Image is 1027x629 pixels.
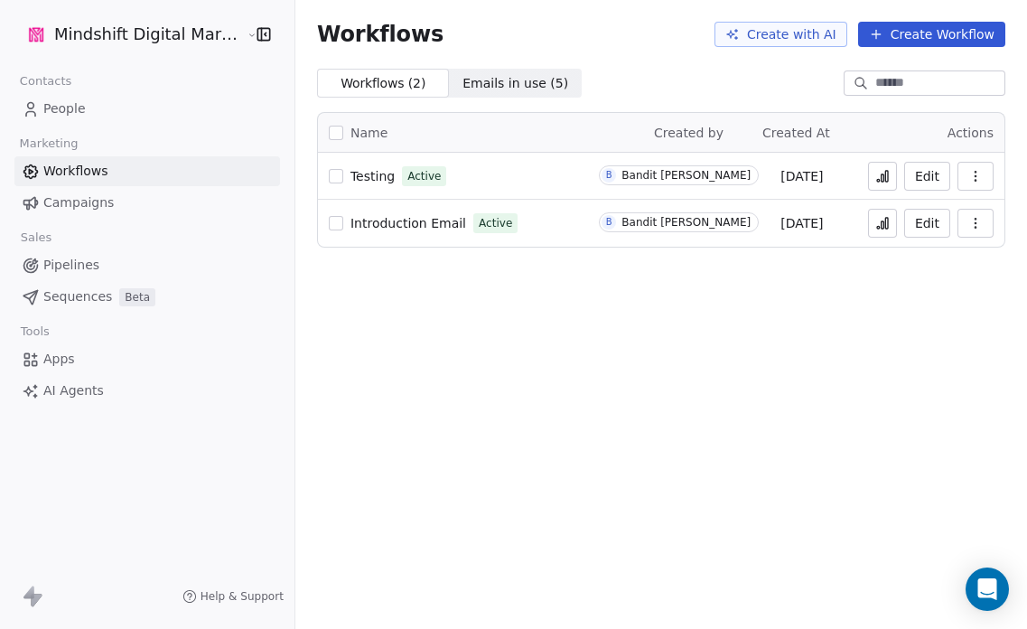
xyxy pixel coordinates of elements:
a: Workflows [14,156,280,186]
a: Pipelines [14,250,280,280]
div: Bandit [PERSON_NAME] [621,169,751,182]
button: Create with AI [714,22,847,47]
span: Testing [350,169,395,183]
a: Testing [350,167,395,185]
div: Open Intercom Messenger [966,568,1009,611]
button: Mindshift Digital Marketing Co., Ltd. [22,19,233,50]
span: Emails in use ( 5 ) [462,74,568,93]
span: AI Agents [43,381,104,400]
span: Sequences [43,287,112,306]
span: Active [407,168,441,184]
a: Campaigns [14,188,280,218]
span: Campaigns [43,193,114,212]
span: Created At [762,126,830,140]
a: SequencesBeta [14,282,280,312]
span: Apps [43,350,75,369]
span: Contacts [12,68,79,95]
span: Name [350,124,387,143]
span: [DATE] [780,214,823,232]
span: Mindshift Digital Marketing Co., Ltd. [54,23,242,46]
div: Bandit [PERSON_NAME] [621,216,751,229]
button: Create Workflow [858,22,1005,47]
a: AI Agents [14,376,280,406]
img: mindshift-digital-agency-bangkok-logo.png [25,23,47,45]
button: Edit [904,209,950,238]
a: Introduction Email [350,214,466,232]
span: Workflows [317,22,443,47]
span: Workflows [43,162,108,181]
a: Help & Support [182,589,284,604]
span: Tools [13,318,57,345]
span: [DATE] [780,167,823,185]
a: Apps [14,344,280,374]
div: B [606,215,612,230]
span: People [43,99,86,118]
span: Sales [13,224,60,251]
span: Created by [654,126,724,140]
div: B [606,168,612,183]
span: Beta [119,288,155,306]
span: Actions [948,126,994,140]
button: Edit [904,162,950,191]
span: Active [479,215,512,231]
span: Marketing [12,130,86,157]
span: Introduction Email [350,216,466,230]
a: People [14,94,280,124]
span: Pipelines [43,256,99,275]
span: Help & Support [201,589,284,604]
